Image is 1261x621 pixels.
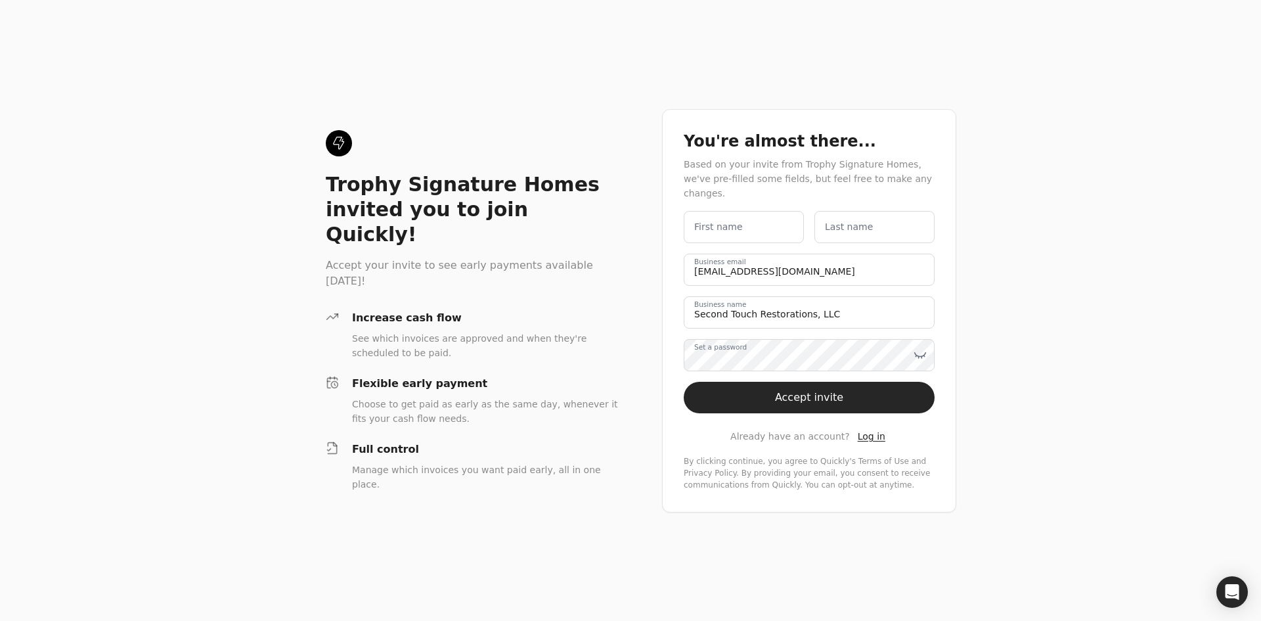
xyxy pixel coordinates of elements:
[694,299,746,310] label: Business name
[352,310,620,326] div: Increase cash flow
[694,342,747,352] label: Set a password
[352,331,620,360] div: See which invoices are approved and when they're scheduled to be paid.
[684,157,935,200] div: Based on your invite from Trophy Signature Homes, we've pre-filled some fields, but feel free to ...
[858,431,885,442] span: Log in
[858,457,909,466] a: terms-of-service
[352,397,620,426] div: Choose to get paid as early as the same day, whenever it fits your cash flow needs.
[825,220,873,234] label: Last name
[858,430,885,444] a: Log in
[352,442,620,457] div: Full control
[684,131,935,152] div: You're almost there...
[684,382,935,413] button: Accept invite
[694,220,743,234] label: First name
[730,430,850,444] span: Already have an account?
[694,256,746,267] label: Business email
[1216,576,1248,608] div: Open Intercom Messenger
[326,172,620,247] div: Trophy Signature Homes invited you to join Quickly!
[684,455,935,491] div: By clicking continue, you agree to Quickly's and . By providing your email, you consent to receiv...
[855,429,888,445] button: Log in
[684,469,736,478] a: privacy-policy
[352,376,620,392] div: Flexible early payment
[326,258,620,289] div: Accept your invite to see early payments available [DATE]!
[352,463,620,492] div: Manage which invoices you want paid early, all in one place.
